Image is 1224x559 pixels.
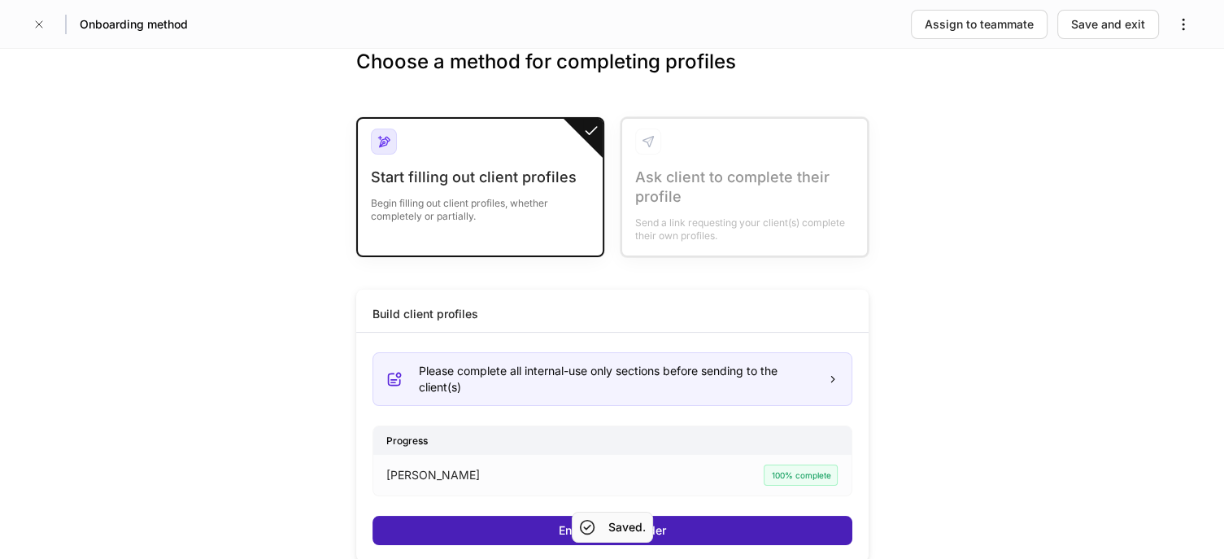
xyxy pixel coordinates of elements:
[559,522,666,539] div: Enter profile builder
[764,465,838,486] div: 100% complete
[371,168,590,187] div: Start filling out client profiles
[608,519,646,535] h5: Saved.
[386,467,480,483] p: [PERSON_NAME]
[372,516,852,545] button: Enter profile builder
[356,49,869,101] h3: Choose a method for completing profiles
[80,16,188,33] h5: Onboarding method
[419,363,814,395] div: Please complete all internal-use only sections before sending to the client(s)
[371,187,590,223] div: Begin filling out client profiles, whether completely or partially.
[1071,16,1145,33] div: Save and exit
[372,306,478,322] div: Build client profiles
[1057,10,1159,39] button: Save and exit
[373,426,852,455] div: Progress
[925,16,1034,33] div: Assign to teammate
[911,10,1048,39] button: Assign to teammate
